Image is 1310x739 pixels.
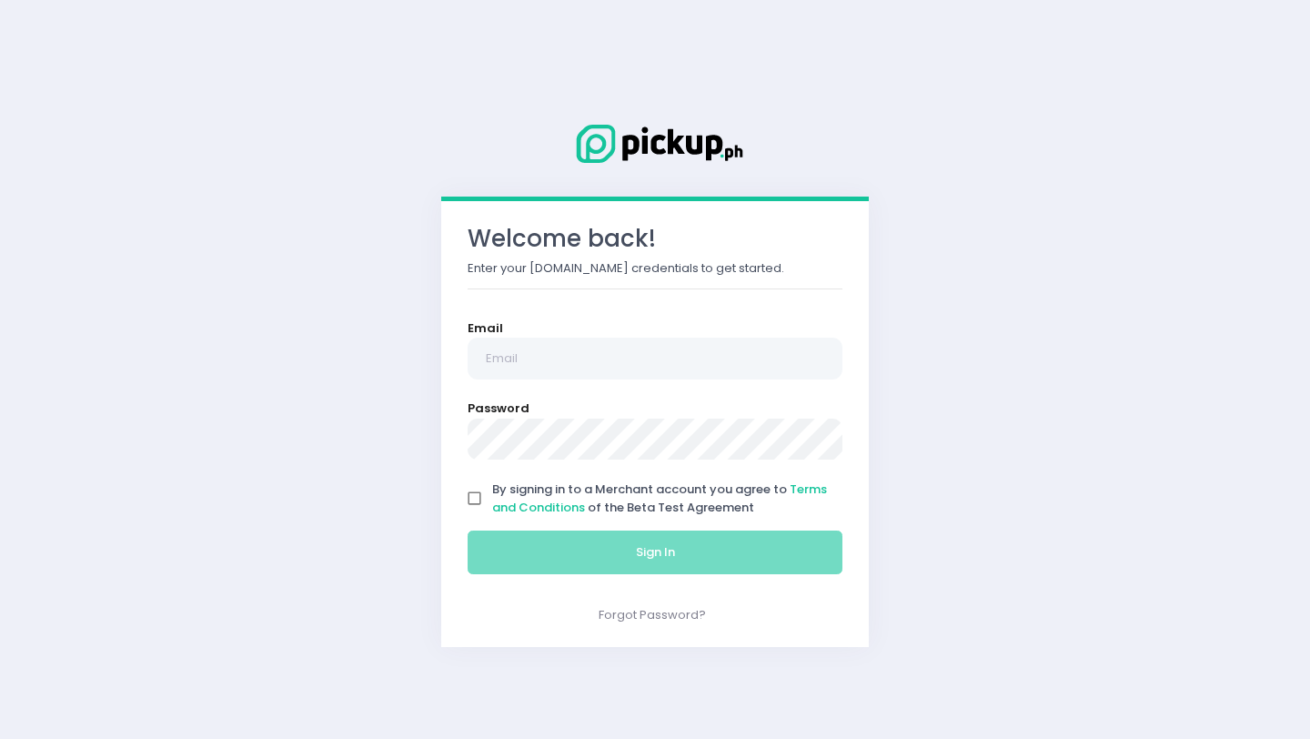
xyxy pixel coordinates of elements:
[492,481,827,516] span: By signing in to a Merchant account you agree to of the Beta Test Agreement
[468,319,503,338] label: Email
[564,121,746,167] img: Logo
[468,259,842,278] p: Enter your [DOMAIN_NAME] credentials to get started.
[636,543,675,561] span: Sign In
[468,225,842,253] h3: Welcome back!
[599,606,706,623] a: Forgot Password?
[468,531,842,574] button: Sign In
[468,400,529,418] label: Password
[468,338,842,380] input: Email
[492,481,827,516] a: Terms and Conditions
